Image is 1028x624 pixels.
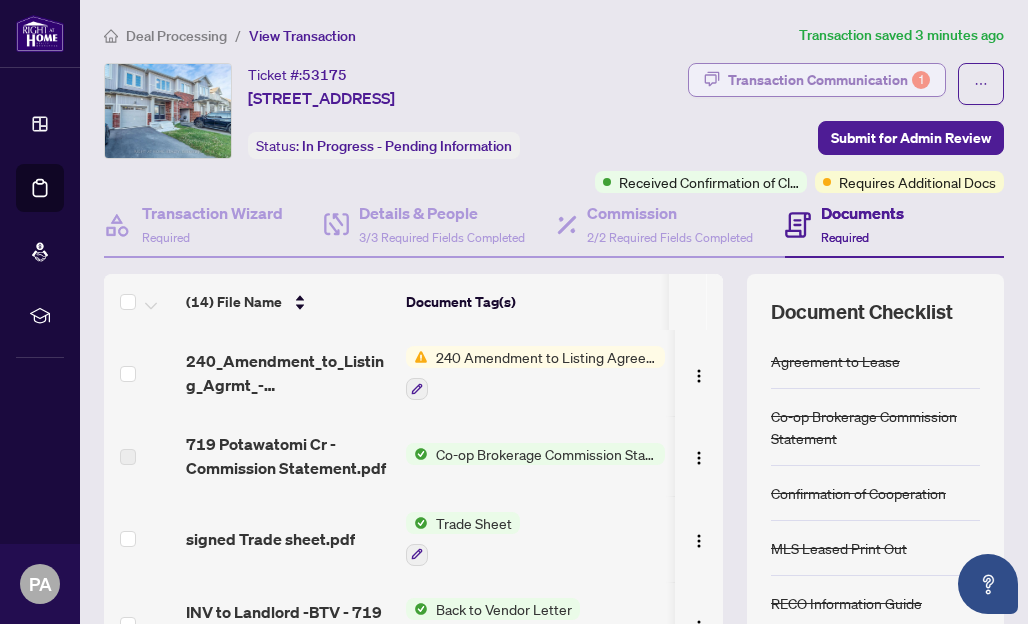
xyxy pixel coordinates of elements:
[406,512,520,566] button: Status IconTrade Sheet
[771,592,922,614] div: RECO Information Guide
[406,512,428,534] img: Status Icon
[691,450,707,466] img: Logo
[821,230,869,245] span: Required
[428,512,520,534] span: Trade Sheet
[359,201,525,225] h4: Details & People
[771,298,953,326] span: Document Checklist
[771,350,900,372] div: Agreement to Lease
[302,137,512,155] span: In Progress - Pending Information
[398,274,673,330] th: Document Tag(s)
[821,201,904,225] h4: Documents
[406,443,665,465] button: Status IconCo-op Brokerage Commission Statement
[771,537,907,559] div: MLS Leased Print Out
[406,598,428,620] img: Status Icon
[587,201,753,225] h4: Commission
[428,443,665,465] span: Co-op Brokerage Commission Statement
[105,64,231,158] img: IMG-X12288458_1.jpg
[428,346,665,368] span: 240 Amendment to Listing Agreement - Authority to Offer for Sale Price Change/Extension/Amendment(s)
[359,230,525,245] span: 3/3 Required Fields Completed
[691,533,707,549] img: Logo
[619,171,799,193] span: Received Confirmation of Closing
[673,496,813,582] td: [DATE]
[683,523,715,555] button: Logo
[248,86,395,110] span: [STREET_ADDRESS]
[683,357,715,389] button: Logo
[771,405,980,449] div: Co-op Brokerage Commission Statement
[406,346,665,400] button: Status Icon240 Amendment to Listing Agreement - Authority to Offer for Sale Price Change/Extensio...
[29,570,52,598] span: PA
[186,527,355,551] span: signed Trade sheet.pdf
[186,349,390,397] span: 240_Amendment_to_Listing_Agrmt_-_Price_Change_Extension_Amendment__A__-_PropTx-[PERSON_NAME].pdf
[958,554,1018,614] button: Open asap
[912,71,930,89] div: 1
[186,291,282,313] span: (14) File Name
[406,443,428,465] img: Status Icon
[186,432,390,480] span: 719 Potawatomi Cr - Commission Statement.pdf
[302,66,347,84] span: 53175
[728,64,930,96] div: Transaction Communication
[249,27,356,45] span: View Transaction
[142,230,190,245] span: Required
[673,330,813,416] td: [DATE]
[831,122,991,154] span: Submit for Admin Review
[839,171,996,193] span: Requires Additional Docs
[142,201,283,225] h4: Transaction Wizard
[235,24,241,47] li: /
[104,29,118,43] span: home
[126,27,227,45] span: Deal Processing
[799,24,1004,47] article: Transaction saved 3 minutes ago
[688,63,946,97] button: Transaction Communication1
[683,440,715,472] button: Logo
[16,15,64,52] img: logo
[428,598,580,620] span: Back to Vendor Letter
[673,416,813,496] td: [DATE]
[974,77,988,91] span: ellipsis
[771,482,946,504] div: Confirmation of Cooperation
[587,230,753,245] span: 2/2 Required Fields Completed
[818,121,1004,155] button: Submit for Admin Review
[248,132,520,159] div: Status:
[248,63,347,86] div: Ticket #:
[406,346,428,368] img: Status Icon
[691,368,707,384] img: Logo
[178,274,398,330] th: (14) File Name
